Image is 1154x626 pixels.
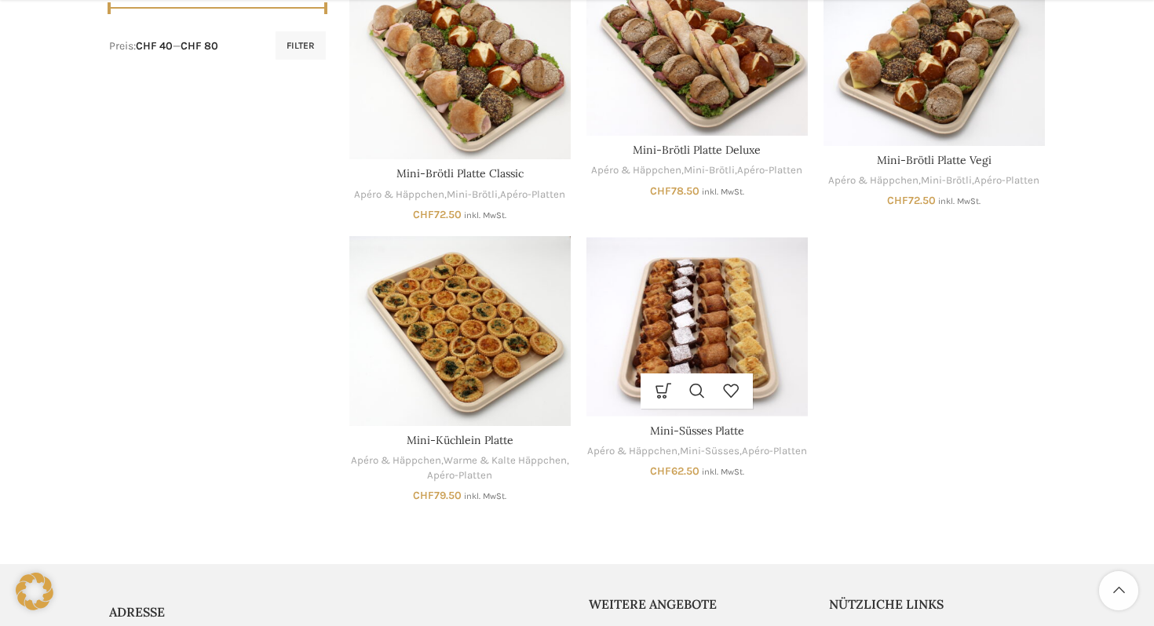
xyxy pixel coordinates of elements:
[887,194,908,207] span: CHF
[413,489,434,502] span: CHF
[396,166,524,180] a: Mini-Brötli Platte Classic
[464,491,506,501] small: inkl. MwSt.
[829,595,1046,613] h5: Nützliche Links
[680,444,740,459] a: Mini-Süsses
[877,153,991,167] a: Mini-Brötli Platte Vegi
[109,38,218,54] div: Preis: —
[633,143,761,157] a: Mini-Brötli Platte Deluxe
[407,433,513,447] a: Mini-Küchlein Platte
[650,184,671,198] span: CHF
[650,464,671,478] span: CHF
[702,467,744,477] small: inkl. MwSt.
[650,424,744,438] a: Mini-Süsses Platte
[887,194,936,207] bdi: 72.50
[413,208,434,221] span: CHF
[591,163,681,178] a: Apéro & Häppchen
[737,163,802,178] a: Apéro-Platten
[136,39,173,53] span: CHF 40
[464,210,506,220] small: inkl. MwSt.
[650,464,699,478] bdi: 62.50
[427,468,492,483] a: Apéro-Platten
[500,187,565,202] a: Apéro-Platten
[276,31,326,60] button: Filter
[702,187,744,197] small: inkl. MwSt.
[650,184,699,198] bdi: 78.50
[413,208,462,221] bdi: 72.50
[586,444,808,459] div: , ,
[646,373,680,409] a: In den Warenkorb legen: „Mini-Süsses Platte“
[824,173,1045,188] div: , ,
[974,173,1039,188] a: Apéro-Platten
[354,187,444,202] a: Apéro & Häppchen
[921,173,972,188] a: Mini-Brötli
[742,444,807,459] a: Apéro-Platten
[586,163,808,178] div: , ,
[109,604,165,620] span: ADRESSE
[413,489,462,502] bdi: 79.50
[828,173,918,188] a: Apéro & Häppchen
[587,444,677,459] a: Apéro & Häppchen
[680,373,714,409] a: Schnellansicht
[444,453,567,468] a: Warme & Kalte Häppchen
[351,453,441,468] a: Apéro & Häppchen
[589,595,805,613] h5: Weitere Angebote
[349,236,571,426] a: Mini-Küchlein Platte
[447,187,498,202] a: Mini-Brötli
[586,236,808,417] a: Mini-Süsses Platte
[938,196,981,206] small: inkl. MwSt.
[684,163,735,178] a: Mini-Brötli
[349,453,571,482] div: , ,
[181,39,218,53] span: CHF 80
[1099,571,1138,610] a: Scroll to top button
[349,187,571,202] div: , ,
